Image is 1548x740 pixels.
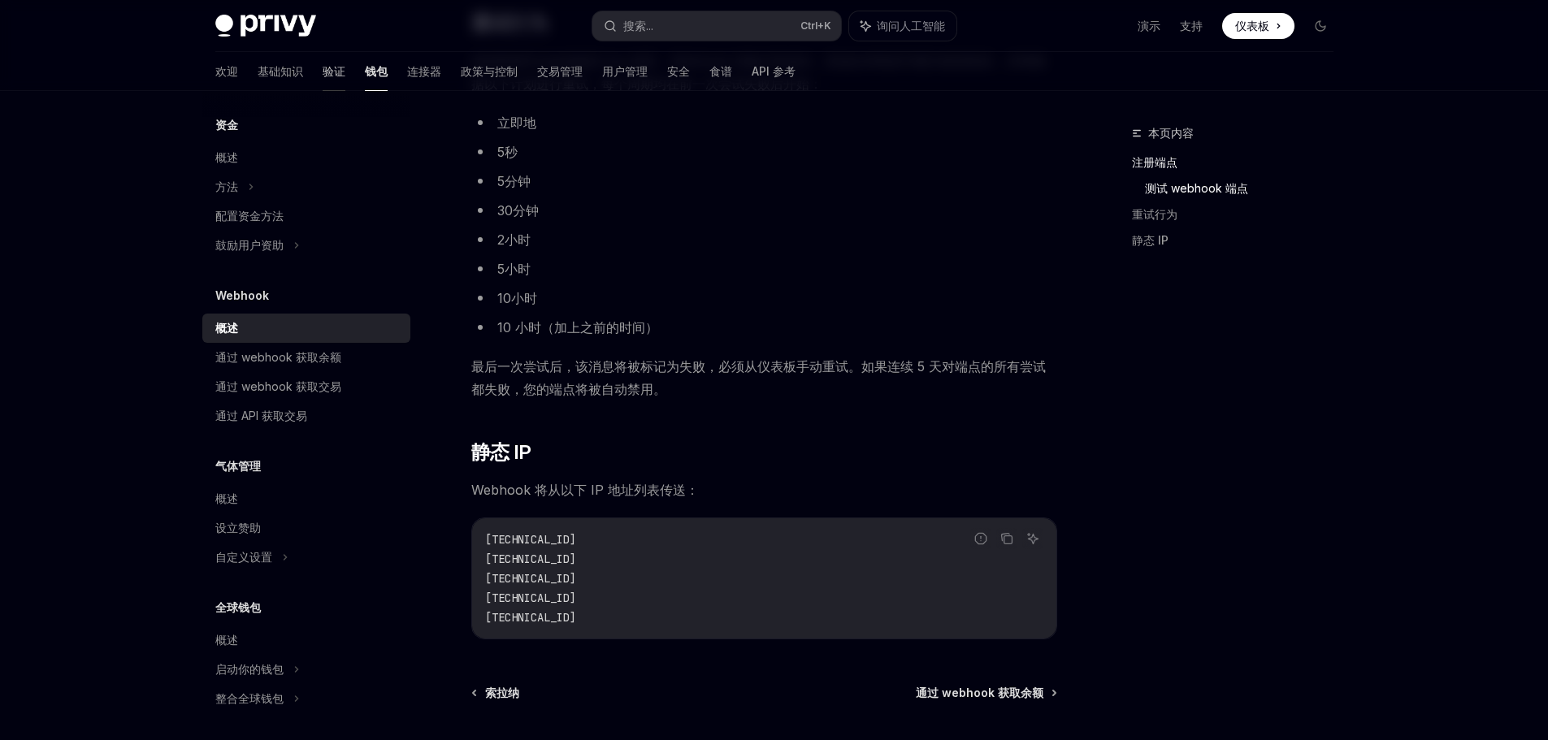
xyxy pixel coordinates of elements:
font: 30分钟 [497,202,539,219]
font: 静态 IP [471,440,531,464]
a: 通过 API 获取交易 [202,401,410,431]
font: 通过 webhook 获取余额 [916,686,1043,699]
a: 演示 [1138,18,1160,34]
a: 欢迎 [215,52,238,91]
img: 深色标志 [215,15,316,37]
font: 政策与控制 [461,64,518,78]
font: 验证 [323,64,345,78]
font: 立即地 [497,115,536,131]
font: 5秒 [497,144,518,160]
a: 概述 [202,484,410,513]
span: [TECHNICAL_ID] [485,610,576,625]
button: 询问人工智能 [1022,528,1043,549]
font: 询问人工智能 [877,19,945,32]
font: 5小时 [497,261,531,277]
a: 验证 [323,52,345,91]
font: 启动你的钱包 [215,662,284,676]
font: 演示 [1138,19,1160,32]
a: 设立赞助 [202,513,410,543]
span: [TECHNICAL_ID] [485,532,576,547]
font: 配置资金方法 [215,209,284,223]
a: 钱包 [365,52,388,91]
font: 概述 [215,321,238,335]
a: 测试 webhook 端点 [1145,175,1346,201]
font: +K [817,19,831,32]
font: 资金 [215,118,238,132]
font: 概述 [215,150,238,164]
font: 静态 IP [1132,233,1169,247]
span: [TECHNICAL_ID] [485,591,576,605]
font: 最后一次尝试后，该消息将被标记为失败，必须从仪表板手动重试。如果连续 5 天对端点的所有尝试都失败，您的端点将被自动禁用。 [471,358,1046,397]
font: 测试 webhook 端点 [1145,181,1248,195]
a: 概述 [202,625,410,655]
a: 静态 IP [1132,227,1346,253]
a: 注册端点 [1132,149,1346,175]
a: 食谱 [709,52,732,91]
font: 用户管理 [602,64,648,78]
a: API 参考 [752,52,796,91]
font: 仪表板 [1235,19,1269,32]
font: 概述 [215,633,238,647]
font: 2小时 [497,232,531,248]
a: 用户管理 [602,52,648,91]
a: 连接器 [407,52,441,91]
font: 交易管理 [537,64,583,78]
font: 搜索... [623,19,653,32]
button: 复制代码块中的内容 [996,528,1017,549]
a: 通过 webhook 获取交易 [202,372,410,401]
font: Webhook [215,288,269,302]
a: 基础知识 [258,52,303,91]
font: 全球钱包 [215,600,261,614]
font: 钱包 [365,64,388,78]
font: 注册端点 [1132,155,1177,169]
a: 概述 [202,143,410,172]
font: 方法 [215,180,238,193]
font: 食谱 [709,64,732,78]
a: 索拉纳 [473,685,519,701]
font: 整合全球钱包 [215,691,284,705]
a: 交易管理 [537,52,583,91]
a: 通过 webhook 获取余额 [916,685,1056,701]
font: 气体管理 [215,459,261,473]
button: 搜索...Ctrl+K [592,11,841,41]
font: 10小时 [497,290,537,306]
font: 安全 [667,64,690,78]
font: 本页内容 [1148,126,1194,140]
a: 支持 [1180,18,1203,34]
button: 切换暗模式 [1307,13,1333,39]
a: 仪表板 [1222,13,1294,39]
font: Ctrl [800,19,817,32]
font: 重试行为 [1132,207,1177,221]
a: 政策与控制 [461,52,518,91]
a: 重试行为 [1132,201,1346,227]
font: 通过 API 获取交易 [215,409,307,422]
a: 概述 [202,314,410,343]
font: 通过 webhook 获取交易 [215,379,341,393]
a: 安全 [667,52,690,91]
button: 报告错误代码 [970,528,991,549]
span: [TECHNICAL_ID] [485,552,576,566]
font: API 参考 [752,64,796,78]
a: 通过 webhook 获取余额 [202,343,410,372]
font: 通过 webhook 获取余额 [215,350,341,364]
a: 配置资金方法 [202,201,410,231]
button: 询问人工智能 [849,11,956,41]
span: [TECHNICAL_ID] [485,571,576,586]
font: 欢迎 [215,64,238,78]
font: 5分钟 [497,173,531,189]
font: Webhook 将从以下 IP 地址列表传送： [471,482,699,498]
font: 鼓励用户资助 [215,238,284,252]
font: 基础知识 [258,64,303,78]
font: 索拉纳 [485,686,519,699]
font: 支持 [1180,19,1203,32]
font: 概述 [215,491,238,505]
font: 设立赞助 [215,521,261,534]
font: 自定义设置 [215,550,272,564]
font: 连接器 [407,64,441,78]
font: 10 小时（加上之前的时间） [497,319,658,335]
